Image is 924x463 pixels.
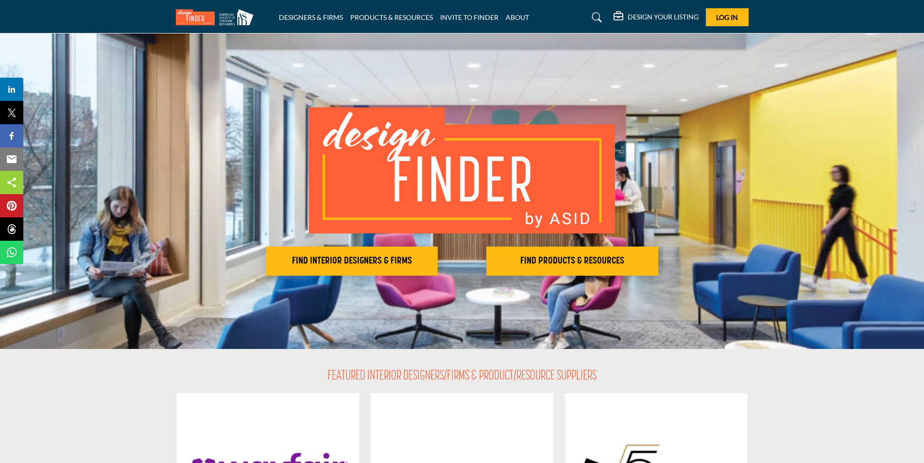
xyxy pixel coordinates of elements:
[582,10,608,25] a: Search
[716,13,738,21] span: Log In
[706,8,749,26] button: Log In
[309,107,615,233] img: image
[489,255,655,267] h2: FIND PRODUCTS & RESOURCES
[266,247,438,276] button: FIND INTERIOR DESIGNERS & FIRMS
[327,368,597,385] h2: FEATURED INTERIOR DESIGNERS/FIRMS & PRODUCT/RESOURCE SUPPLIERS
[440,13,498,21] a: INVITE TO FINDER
[486,247,658,276] button: FIND PRODUCTS & RESOURCES
[279,13,343,21] a: DESIGNERS & FIRMS
[176,9,258,25] img: Site Logo
[506,13,529,21] a: ABOUT
[628,13,699,21] h5: DESIGN YOUR LISTING
[350,13,433,21] a: PRODUCTS & RESOURCES
[269,255,435,267] h2: FIND INTERIOR DESIGNERS & FIRMS
[614,12,699,23] div: DESIGN YOUR LISTING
